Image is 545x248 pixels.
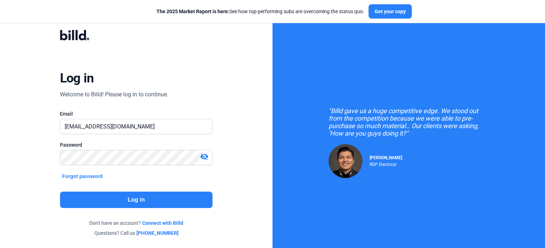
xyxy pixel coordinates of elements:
[329,107,489,137] div: "Billd gave us a huge competitive edge. We stood out from the competition because we were able to...
[142,219,183,227] a: Connect with Billd
[60,219,212,227] div: Don't have an account?
[156,8,364,15] div: See how top-performing subs are overcoming the status quo.
[136,229,179,237] a: [PHONE_NUMBER]
[200,152,209,161] mat-icon: visibility_off
[60,229,212,237] div: Questions? Call us
[156,9,229,14] span: The 2025 Market Report is here:
[60,90,168,99] div: Welcome to Billd! Please log in to continue.
[60,70,94,86] div: Log in
[369,4,412,19] button: Get your copy
[60,192,212,208] button: Log in
[60,110,212,117] div: Email
[60,141,212,148] div: Password
[370,160,402,167] div: RDP Electrical
[370,155,402,160] span: [PERSON_NAME]
[60,172,105,180] button: Forgot password
[329,144,362,178] img: Raul Pacheco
